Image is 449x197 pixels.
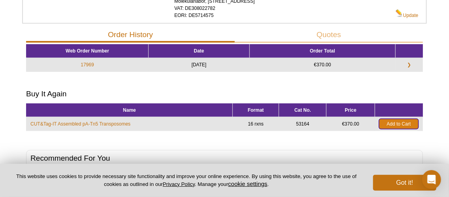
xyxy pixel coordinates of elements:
[249,44,395,58] th: Order Total
[149,58,250,72] td: [DATE]
[26,103,233,117] th: Name
[13,173,360,188] p: This website uses cookies to provide necessary site functionality and improve your online experie...
[373,175,436,191] button: Got it!
[379,119,419,129] a: Add to Cart
[30,155,419,162] h2: Recommended For You
[249,58,395,72] td: €370.00
[279,103,326,117] th: Cat No.
[149,44,250,58] th: Date
[326,117,375,131] td: €370.00
[26,28,235,43] button: Order History
[26,90,423,98] h2: Buy It Again
[163,181,195,187] a: Privacy Policy
[228,180,267,187] button: cookie settings
[396,9,419,19] a: Update
[326,103,375,117] th: Price
[402,61,416,68] a: ❯
[233,117,279,131] td: 16 rxns
[422,170,441,189] div: Open Intercom Messenger
[235,28,423,43] button: Quotes
[396,9,403,17] img: Edit
[26,44,149,58] th: Web Order Number
[81,61,94,68] a: 17969
[279,117,326,131] td: 53164
[30,120,130,128] a: CUT&Tag-IT Assembled pA-Tn5 Transposomes
[233,103,279,117] th: Format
